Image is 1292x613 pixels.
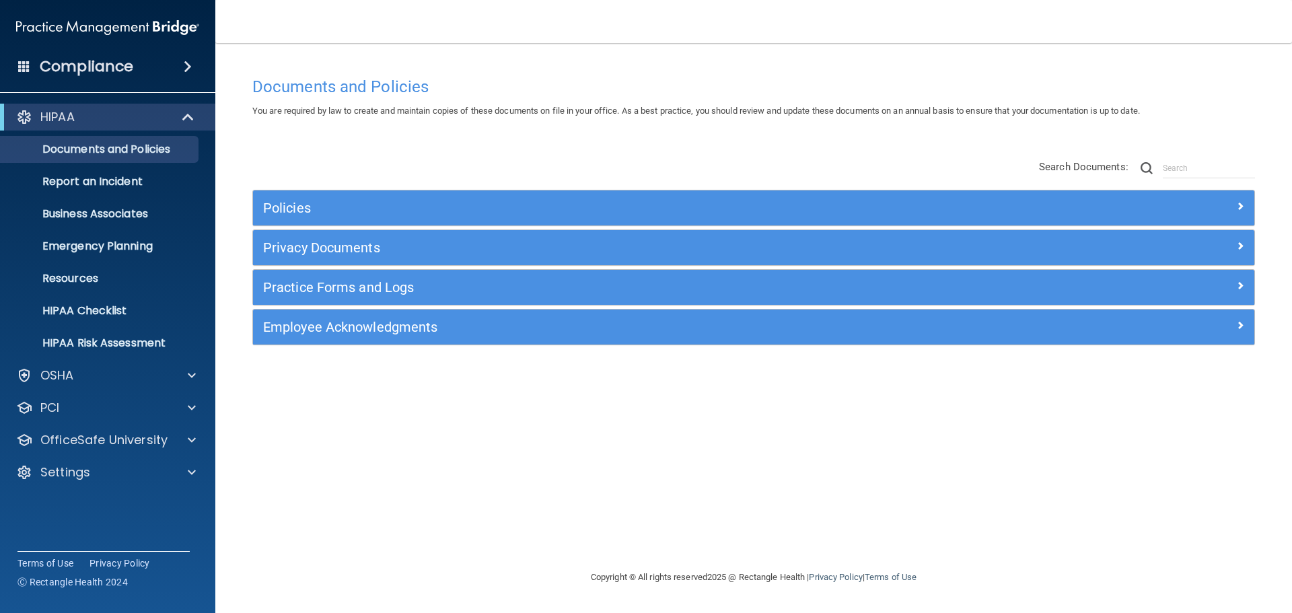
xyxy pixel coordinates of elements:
p: Settings [40,464,90,480]
h5: Practice Forms and Logs [263,280,994,295]
a: HIPAA [16,109,195,125]
p: OSHA [40,367,74,384]
h5: Employee Acknowledgments [263,320,994,334]
a: Practice Forms and Logs [263,277,1244,298]
span: Ⓒ Rectangle Health 2024 [17,575,128,589]
h4: Compliance [40,57,133,76]
p: PCI [40,400,59,416]
p: Business Associates [9,207,192,221]
p: Emergency Planning [9,240,192,253]
p: Documents and Policies [9,143,192,156]
a: Privacy Policy [89,556,150,570]
p: Report an Incident [9,175,192,188]
img: ic-search.3b580494.png [1141,162,1153,174]
p: HIPAA [40,109,75,125]
h4: Documents and Policies [252,78,1255,96]
h5: Policies [263,201,994,215]
a: Policies [263,197,1244,219]
h5: Privacy Documents [263,240,994,255]
p: HIPAA Risk Assessment [9,336,192,350]
a: Terms of Use [865,572,917,582]
span: You are required by law to create and maintain copies of these documents on file in your office. ... [252,106,1140,116]
a: Privacy Documents [263,237,1244,258]
a: OSHA [16,367,196,384]
a: OfficeSafe University [16,432,196,448]
a: PCI [16,400,196,416]
img: PMB logo [16,14,199,41]
p: OfficeSafe University [40,432,168,448]
p: Resources [9,272,192,285]
div: Copyright © All rights reserved 2025 @ Rectangle Health | | [508,556,999,599]
input: Search [1163,158,1255,178]
span: Search Documents: [1039,161,1128,173]
p: HIPAA Checklist [9,304,192,318]
a: Privacy Policy [809,572,862,582]
a: Employee Acknowledgments [263,316,1244,338]
a: Terms of Use [17,556,73,570]
a: Settings [16,464,196,480]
